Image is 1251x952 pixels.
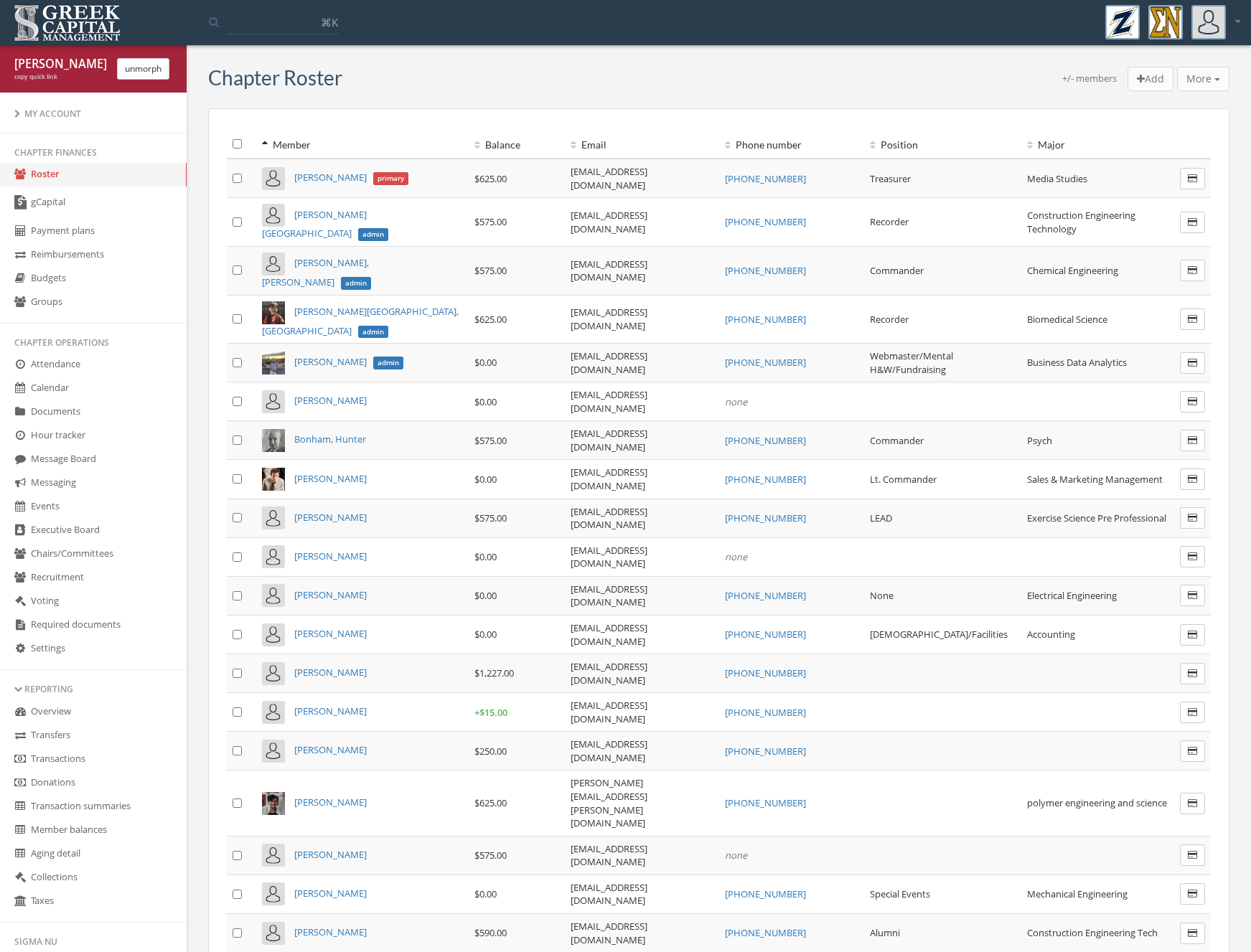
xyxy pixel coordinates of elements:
span: $575.00 [474,849,507,862]
a: [EMAIL_ADDRESS][DOMAIN_NAME] [571,388,647,415]
td: Alumni [864,913,1021,952]
span: $575.00 [474,512,507,524]
a: [EMAIL_ADDRESS][DOMAIN_NAME] [571,466,647,492]
a: [PERSON_NAME] [294,511,367,524]
td: Commander [864,421,1021,460]
div: +/- members [1062,72,1117,92]
span: + $15.00 [474,706,507,719]
span: $0.00 [474,395,497,408]
a: [PERSON_NAME][EMAIL_ADDRESS][PERSON_NAME][DOMAIN_NAME] [571,776,647,829]
span: admin [358,228,388,241]
a: [EMAIL_ADDRESS][DOMAIN_NAME] [571,349,647,376]
a: [PERSON_NAME] [294,925,367,938]
span: $590.00 [474,926,507,939]
a: [PHONE_NUMBER] [725,512,806,524]
a: [PHONE_NUMBER] [725,796,806,809]
a: [EMAIL_ADDRESS][DOMAIN_NAME] [571,505,647,532]
th: Major [1021,131,1174,159]
span: [PERSON_NAME] [294,171,367,184]
a: [PERSON_NAME] [294,848,367,861]
div: copy quick link [14,72,106,82]
a: [PHONE_NUMBER] [725,628,806,641]
a: [EMAIL_ADDRESS][DOMAIN_NAME] [571,881,647,908]
a: [PERSON_NAME] [294,704,367,717]
td: Webmaster/Mental H&W/Fundraising [864,344,1021,382]
td: Sales & Marketing Management [1021,460,1174,499]
div: Reporting [14,683,172,695]
td: Biomedical Science [1021,295,1174,344]
a: [PERSON_NAME] [294,588,367,601]
a: [PERSON_NAME]primary [294,171,408,184]
span: $575.00 [474,434,507,447]
th: Member [256,131,469,159]
a: [PERSON_NAME] [294,550,367,562]
a: [PERSON_NAME] [294,394,367,407]
span: [PERSON_NAME][GEOGRAPHIC_DATA] [262,208,367,240]
a: Bonham, Hunter [294,433,366,446]
td: [DEMOGRAPHIC_DATA]/Facilities [864,615,1021,654]
td: polymer engineering and science [1021,770,1174,836]
span: $1,227.00 [474,666,514,679]
a: [PERSON_NAME] [294,627,367,640]
td: Exercise Science Pre Professional [1021,499,1174,537]
td: Psych [1021,421,1174,460]
span: $0.00 [474,356,497,369]
span: [PERSON_NAME][GEOGRAPHIC_DATA], [GEOGRAPHIC_DATA] [262,305,459,337]
a: [PHONE_NUMBER] [725,745,806,758]
a: [PHONE_NUMBER] [725,706,806,719]
a: [PERSON_NAME] [294,743,367,756]
span: $0.00 [474,628,497,641]
a: [PHONE_NUMBER] [725,356,806,369]
td: Construction Engineering Tech [1021,913,1174,952]
a: [PHONE_NUMBER] [725,215,806,228]
a: [PERSON_NAME] [294,796,367,809]
span: $575.00 [474,264,507,277]
a: [PHONE_NUMBER] [725,473,806,486]
em: none [725,550,747,563]
span: [PERSON_NAME] [294,355,367,368]
span: primary [373,172,408,185]
span: $625.00 [474,796,507,809]
a: [EMAIL_ADDRESS][DOMAIN_NAME] [571,737,647,764]
th: Email [565,131,719,159]
th: Position [864,131,1021,159]
a: [EMAIL_ADDRESS][DOMAIN_NAME] [571,583,647,609]
td: Mechanical Engineering [1021,875,1174,913]
td: Lt. Commander [864,460,1021,499]
th: Phone number [719,131,864,159]
a: [EMAIL_ADDRESS][DOMAIN_NAME] [571,699,647,725]
span: admin [341,277,371,290]
td: Chemical Engineering [1021,246,1174,295]
span: $0.00 [474,473,497,486]
div: [PERSON_NAME] Andel [14,56,106,72]
td: Electrical Engineering [1021,576,1174,615]
td: LEAD [864,499,1021,537]
td: Recorder [864,295,1021,344]
span: $625.00 [474,172,507,185]
a: [PERSON_NAME] [294,887,367,900]
span: $0.00 [474,550,497,563]
span: admin [358,326,388,339]
a: [PHONE_NUMBER] [725,434,806,447]
a: [PERSON_NAME], [PERSON_NAME]admin [262,256,371,288]
a: [PERSON_NAME][GEOGRAPHIC_DATA], [GEOGRAPHIC_DATA]admin [262,305,459,337]
a: [PERSON_NAME] [294,472,367,485]
td: Commander [864,246,1021,295]
a: [EMAIL_ADDRESS][DOMAIN_NAME] [571,842,647,869]
td: Recorder [864,198,1021,247]
a: [EMAIL_ADDRESS][DOMAIN_NAME] [571,165,647,192]
span: $625.00 [474,313,507,326]
a: [PHONE_NUMBER] [725,172,806,185]
a: [PHONE_NUMBER] [725,313,806,326]
a: [PERSON_NAME] [294,666,367,679]
em: none [725,395,747,408]
td: None [864,576,1021,615]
